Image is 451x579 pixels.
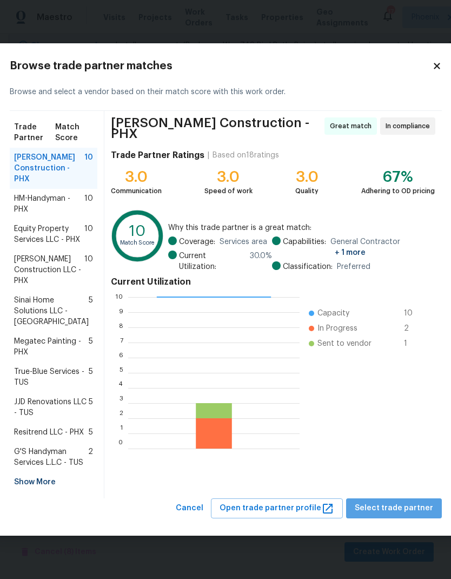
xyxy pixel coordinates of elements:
[120,430,123,437] text: 1
[14,254,84,286] span: [PERSON_NAME] Construction LLC - PHX
[89,397,93,418] span: 5
[89,427,93,438] span: 5
[120,339,123,346] text: 7
[119,370,123,376] text: 5
[317,338,372,349] span: Sent to vendor
[119,400,123,406] text: 3
[361,186,435,196] div: Adhering to OD pricing
[176,502,203,515] span: Cancel
[179,236,215,247] span: Coverage:
[220,502,334,515] span: Open trade partner profile
[111,150,204,161] h4: Trade Partner Ratings
[204,150,213,161] div: |
[89,336,93,358] span: 5
[14,223,84,245] span: Equity Property Services LLC - PHX
[14,397,89,418] span: JJD Renovations LLC - TUS
[355,502,433,515] span: Select trade partner
[118,324,123,331] text: 8
[84,193,93,215] span: 10
[111,277,435,287] h4: Current Utilization
[14,446,88,468] span: G'S Handyman Services L.L.C - TUS
[115,294,123,300] text: 10
[118,385,123,391] text: 4
[111,117,321,139] span: [PERSON_NAME] Construction - PHX
[250,251,272,272] span: 30.0 %
[386,121,434,131] span: In compliance
[129,225,145,239] text: 10
[84,254,93,286] span: 10
[111,172,162,182] div: 3.0
[120,240,155,246] text: Match Score
[118,309,123,315] text: 9
[404,338,421,349] span: 1
[204,172,253,182] div: 3.0
[14,336,89,358] span: Megatec Painting - PHX
[295,186,319,196] div: Quality
[220,236,267,247] span: Services area
[404,308,421,319] span: 10
[14,295,89,327] span: Sinai Home Solutions LLC - [GEOGRAPHIC_DATA]
[84,223,93,245] span: 10
[337,261,370,272] span: Preferred
[55,122,93,143] span: Match Score
[88,446,93,468] span: 2
[317,323,357,334] span: In Progress
[10,61,432,71] h2: Browse trade partner matches
[89,366,93,388] span: 5
[14,427,84,438] span: Resitrend LLC - PHX
[10,74,442,111] div: Browse and select a vendor based on their match score with this work order.
[14,122,55,143] span: Trade Partner
[179,251,246,272] span: Current Utilization:
[330,121,376,131] span: Great match
[14,193,84,215] span: HM-Handyman - PHX
[168,222,435,233] span: Why this trade partner is a great match:
[204,186,253,196] div: Speed of work
[171,498,208,518] button: Cancel
[317,308,349,319] span: Capacity
[119,415,123,422] text: 2
[14,152,84,185] span: [PERSON_NAME] Construction - PHX
[84,152,93,185] span: 10
[211,498,343,518] button: Open trade partner profile
[111,186,162,196] div: Communication
[118,354,123,361] text: 6
[361,172,435,182] div: 67%
[404,323,421,334] span: 2
[213,150,279,161] div: Based on 18 ratings
[330,236,435,258] span: General Contractor
[14,366,89,388] span: True-Blue Services - TUS
[118,445,123,452] text: 0
[283,236,326,258] span: Capabilities:
[295,172,319,182] div: 3.0
[283,261,333,272] span: Classification:
[346,498,442,518] button: Select trade partner
[89,295,93,327] span: 5
[335,249,366,256] span: + 1 more
[10,472,97,492] div: Show More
